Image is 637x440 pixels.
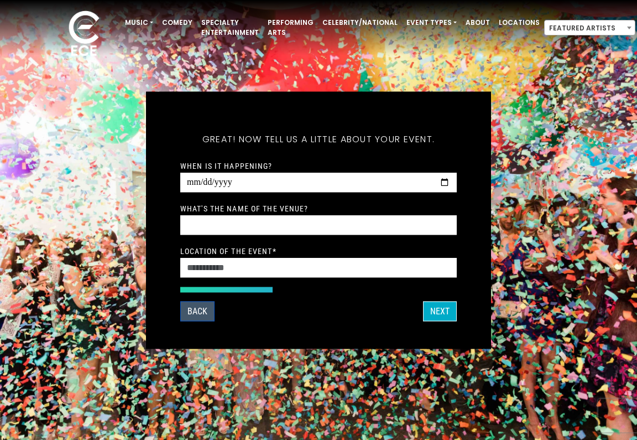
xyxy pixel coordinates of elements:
[56,8,112,61] img: ece_new_logo_whitev2-1.png
[180,119,457,159] h5: Great! Now tell us a little about your event.
[318,13,402,32] a: Celebrity/National
[545,20,635,36] span: Featured Artists
[423,301,457,321] button: Next
[402,13,461,32] a: Event Types
[180,161,273,170] label: When is it happening?
[180,203,308,213] label: What's the name of the venue?
[494,13,544,32] a: Locations
[197,13,263,42] a: Specialty Entertainment
[544,20,635,35] span: Featured Artists
[263,13,318,42] a: Performing Arts
[180,301,215,321] button: Back
[180,246,276,256] label: Location of the event
[121,13,158,32] a: Music
[158,13,197,32] a: Comedy
[461,13,494,32] a: About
